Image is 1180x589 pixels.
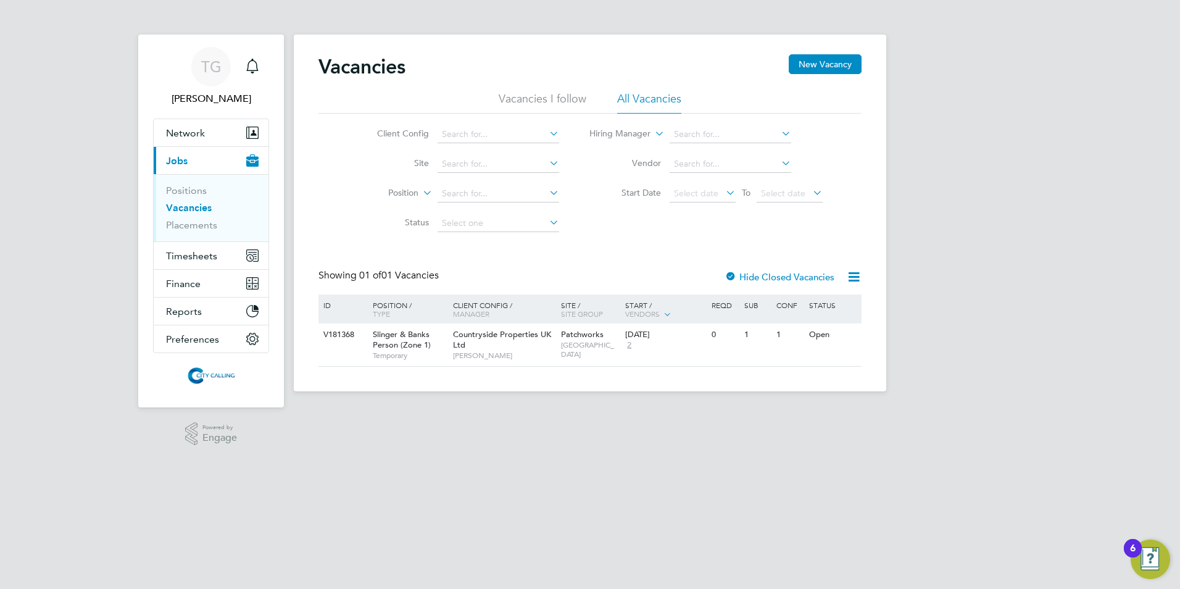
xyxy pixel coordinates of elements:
[1130,548,1136,564] div: 6
[622,294,708,325] div: Start /
[166,127,205,139] span: Network
[166,278,201,290] span: Finance
[590,157,661,169] label: Vendor
[438,156,559,173] input: Search for...
[154,174,268,241] div: Jobs
[359,269,439,282] span: 01 Vacancies
[708,324,741,346] div: 0
[625,340,633,351] span: 2
[499,91,586,114] li: Vacancies I follow
[154,242,268,269] button: Timesheets
[202,422,237,433] span: Powered by
[202,433,237,443] span: Engage
[789,54,862,74] button: New Vacancy
[806,324,860,346] div: Open
[185,366,238,385] img: citycalling-logo-retina.png
[185,422,238,446] a: Powered byEngage
[741,324,773,346] div: 1
[358,128,429,139] label: Client Config
[154,270,268,297] button: Finance
[590,187,661,198] label: Start Date
[561,329,604,340] span: Patchworks
[154,325,268,353] button: Preferences
[153,47,269,106] a: TG[PERSON_NAME]
[153,91,269,106] span: Toby Gibbs
[364,294,450,324] div: Position /
[625,330,705,340] div: [DATE]
[725,271,834,283] label: Hide Closed Vacancies
[320,324,364,346] div: V181368
[1131,540,1170,579] button: Open Resource Center, 6 new notifications
[373,329,431,350] span: Slinger & Banks Person (Zone 1)
[761,188,805,199] span: Select date
[741,294,773,315] div: Sub
[561,309,603,319] span: Site Group
[625,309,660,319] span: Vendors
[438,185,559,203] input: Search for...
[154,147,268,174] button: Jobs
[373,351,447,361] span: Temporary
[617,91,681,114] li: All Vacancies
[166,250,217,262] span: Timesheets
[438,215,559,232] input: Select one
[670,156,791,173] input: Search for...
[674,188,718,199] span: Select date
[318,269,441,282] div: Showing
[166,155,188,167] span: Jobs
[166,185,207,196] a: Positions
[558,294,623,324] div: Site /
[773,324,805,346] div: 1
[166,333,219,345] span: Preferences
[561,340,620,359] span: [GEOGRAPHIC_DATA]
[347,187,418,199] label: Position
[166,219,217,231] a: Placements
[580,128,650,140] label: Hiring Manager
[670,126,791,143] input: Search for...
[154,298,268,325] button: Reports
[450,294,558,324] div: Client Config /
[453,351,555,361] span: [PERSON_NAME]
[438,126,559,143] input: Search for...
[318,54,405,79] h2: Vacancies
[359,269,381,282] span: 01 of
[166,306,202,317] span: Reports
[138,35,284,407] nav: Main navigation
[453,329,551,350] span: Countryside Properties UK Ltd
[320,294,364,315] div: ID
[773,294,805,315] div: Conf
[453,309,489,319] span: Manager
[153,366,269,385] a: Go to home page
[166,202,212,214] a: Vacancies
[708,294,741,315] div: Reqd
[154,119,268,146] button: Network
[358,217,429,228] label: Status
[738,185,754,201] span: To
[373,309,390,319] span: Type
[806,294,860,315] div: Status
[201,59,222,75] span: TG
[358,157,429,169] label: Site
